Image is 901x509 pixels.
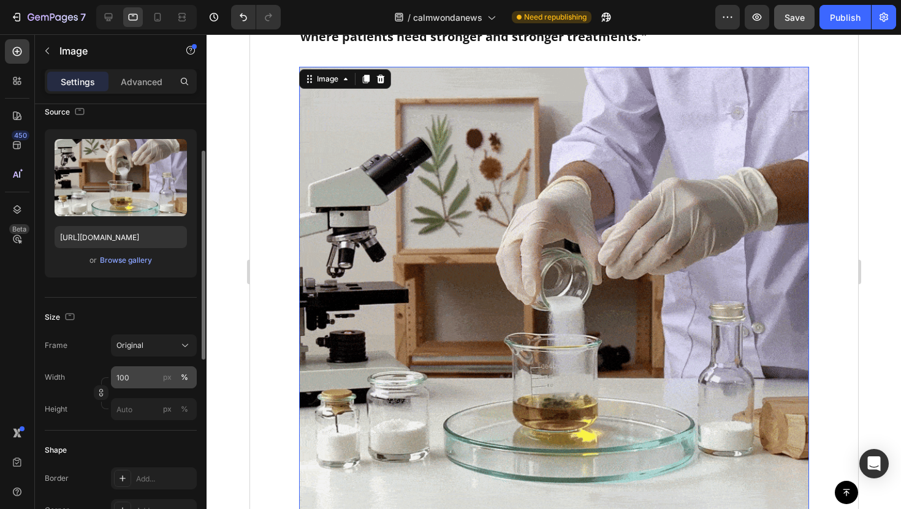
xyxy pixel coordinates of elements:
iframe: Design area [250,34,858,509]
div: Undo/Redo [231,5,281,29]
div: 450 [12,130,29,140]
p: Settings [61,75,95,88]
button: % [160,370,175,385]
input: https://example.com/image.jpg [55,226,187,248]
img: preview-image [55,139,187,216]
div: Beta [9,224,29,234]
div: Shape [45,445,67,456]
label: Height [45,404,67,415]
div: Add... [136,473,194,484]
span: / [408,11,411,24]
div: Border [45,473,69,484]
p: Image [59,43,164,58]
button: 7 [5,5,91,29]
button: % [160,402,175,417]
button: Save [774,5,815,29]
div: Size [45,309,77,326]
div: px [163,372,172,383]
span: Save [785,12,805,23]
button: Original [111,334,197,356]
button: Browse gallery [99,254,153,266]
button: px [177,402,192,417]
div: % [181,372,188,383]
input: px% [111,366,197,388]
div: Source [45,104,87,121]
label: Frame [45,340,67,351]
p: 7 [80,10,86,25]
div: Open Intercom Messenger [859,449,889,478]
label: Width [45,372,65,383]
span: calmwondanews [413,11,482,24]
span: or [89,253,97,268]
button: Publish [819,5,871,29]
p: Advanced [121,75,162,88]
div: Publish [830,11,861,24]
div: px [163,404,172,415]
div: % [181,404,188,415]
span: Original [116,340,143,351]
div: Image [64,39,91,50]
span: Need republishing [524,12,587,23]
button: px [177,370,192,385]
div: Browse gallery [100,255,152,266]
input: px% [111,398,197,420]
